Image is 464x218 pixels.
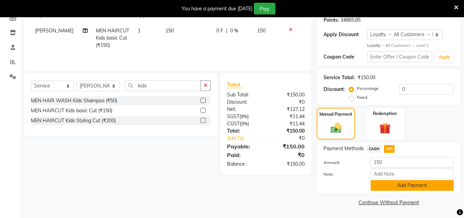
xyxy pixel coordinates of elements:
[125,80,201,91] input: Search or Scan
[324,31,367,38] div: Apply Discount
[266,142,310,150] div: ₹150.00
[182,5,252,12] div: You have a payment due [DATE]
[266,120,310,127] div: ₹11.44
[266,91,310,98] div: ₹150.00
[216,27,223,34] span: 0 F
[371,168,454,179] input: Add Note
[376,121,394,135] img: _gift.svg
[222,142,266,150] div: Payable:
[266,106,310,113] div: ₹127.12
[324,74,355,81] div: Service Total:
[367,51,432,62] input: Enter Offer / Coupon Code
[222,151,266,159] div: Paid:
[241,121,248,126] span: 9%
[324,86,345,93] div: Discount:
[318,159,365,166] label: Amount:
[266,98,310,106] div: ₹0
[31,107,112,114] div: MEN HAIRCUT Kids basic Cut (₹150)
[340,17,361,24] div: 34865.85
[273,135,310,142] div: ₹0
[371,157,454,168] input: Amount
[266,113,310,120] div: ₹11.44
[367,43,385,48] strong: Loyalty →
[241,114,247,119] span: 9%
[357,85,379,92] label: Percentage
[266,160,310,168] div: ₹150.00
[266,127,310,135] div: ₹150.00
[373,111,397,117] label: Redemption
[324,53,367,61] div: Coupon Code
[222,160,266,168] div: Balance :
[318,199,459,206] a: Continue Without Payment
[319,111,352,117] label: Manual Payment
[226,27,227,34] span: |
[35,28,73,34] span: [PERSON_NAME]
[358,74,375,81] div: ₹150.00
[222,127,266,135] div: Total:
[222,106,266,113] div: Net:
[96,28,129,48] span: MEN HAIRCUT Kids basic Cut (₹150)
[227,81,243,88] span: Total
[318,171,365,177] label: Note:
[357,94,367,101] label: Fixed
[324,17,339,24] div: Points:
[222,98,266,106] div: Discount:
[222,113,266,120] div: ( )
[435,52,454,62] button: Apply
[31,97,117,104] div: MEN HAIR WASH Kids Shampoo (₹50)
[222,91,266,98] div: Sub Total:
[222,120,266,127] div: ( )
[227,121,240,127] span: CGST
[366,145,381,153] span: CASH
[138,28,140,34] span: 1
[257,28,265,34] span: 150
[371,180,454,191] button: Add Payment
[166,28,174,34] span: 150
[324,145,364,152] span: Payment Methods
[367,43,454,49] div: All Customers → Level 1
[230,27,238,34] span: 0 %
[254,3,275,14] button: Pay
[327,122,345,134] img: _cash.svg
[266,151,310,159] div: ₹0
[227,113,239,120] span: SGST
[222,135,273,142] a: Add Tip
[31,117,116,124] div: MEN HAIRCUT Kids Styling Cut (₹200)
[384,145,395,153] span: UPI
